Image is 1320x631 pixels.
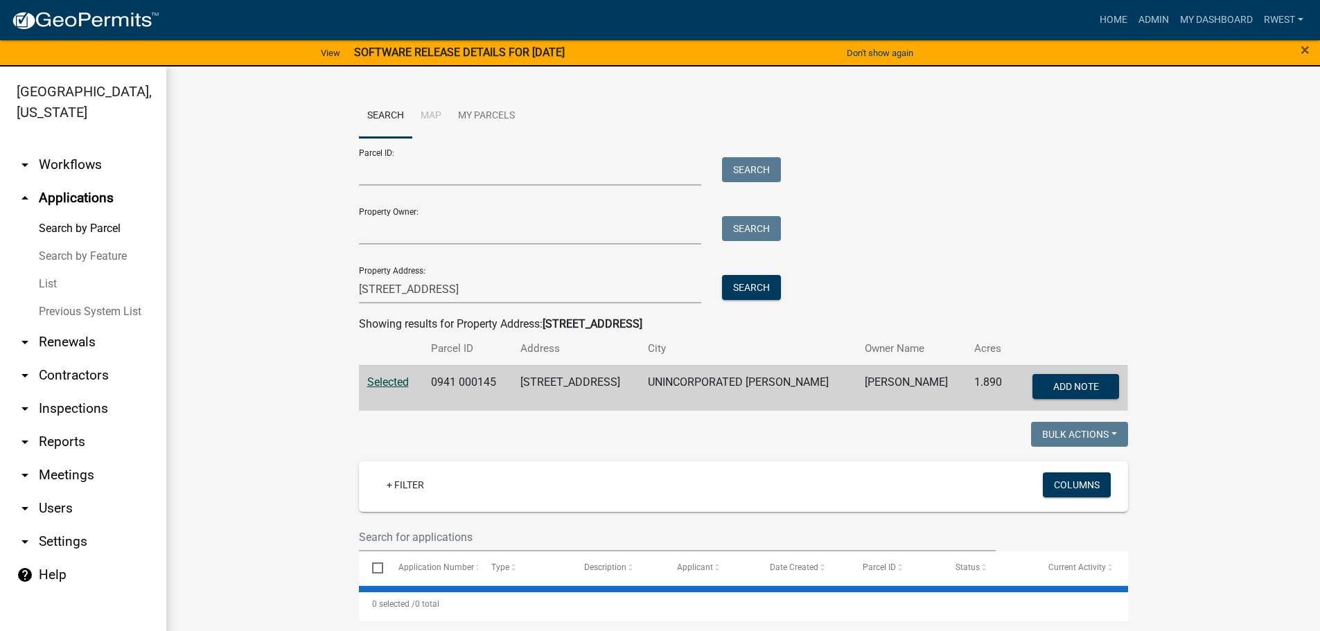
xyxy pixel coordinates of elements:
datatable-header-cell: Current Activity [1035,551,1128,585]
i: arrow_drop_down [17,533,33,550]
span: Type [491,562,509,572]
span: 0 selected / [372,599,415,609]
span: Add Note [1053,380,1099,391]
i: arrow_drop_down [17,157,33,173]
th: Owner Name [856,332,966,365]
div: 0 total [359,587,1128,621]
button: Columns [1043,472,1111,497]
button: Bulk Actions [1031,422,1128,447]
span: Description [584,562,626,572]
a: Search [359,94,412,139]
button: Search [722,157,781,182]
button: Don't show again [841,42,919,64]
td: [PERSON_NAME] [856,365,966,411]
datatable-header-cell: Parcel ID [850,551,942,585]
a: rwest [1258,7,1309,33]
button: Search [722,216,781,241]
datatable-header-cell: Date Created [757,551,850,585]
th: Address [512,332,640,365]
i: arrow_drop_down [17,434,33,450]
span: Current Activity [1048,562,1106,572]
span: Date Created [770,562,818,572]
th: City [640,332,856,365]
span: Applicant [677,562,713,572]
button: Close [1301,42,1310,58]
th: Parcel ID [423,332,512,365]
td: 0941 000145 [423,365,512,411]
strong: SOFTWARE RELEASE DETAILS FOR [DATE] [354,46,565,59]
td: UNINCORPORATED [PERSON_NAME] [640,365,856,411]
a: View [315,42,346,64]
i: arrow_drop_down [17,467,33,483]
datatable-header-cell: Status [942,551,1035,585]
a: + Filter [376,472,435,497]
a: Home [1094,7,1133,33]
i: arrow_drop_down [17,367,33,384]
datatable-header-cell: Applicant [664,551,757,585]
a: Selected [367,375,409,389]
button: Search [722,275,781,300]
td: [STREET_ADDRESS] [512,365,640,411]
span: Status [956,562,980,572]
span: Parcel ID [863,562,896,572]
i: arrow_drop_up [17,190,33,206]
a: My Parcels [450,94,523,139]
i: help [17,567,33,583]
datatable-header-cell: Type [478,551,571,585]
span: Application Number [398,562,474,572]
i: arrow_drop_down [17,334,33,350]
div: Showing results for Property Address: [359,316,1128,332]
button: Add Note [1032,374,1119,399]
td: 1.890 [966,365,1014,411]
a: Admin [1133,7,1174,33]
a: My Dashboard [1174,7,1258,33]
strong: [STREET_ADDRESS] [543,317,642,330]
input: Search for applications [359,523,996,551]
datatable-header-cell: Application Number [385,551,478,585]
i: arrow_drop_down [17,500,33,517]
span: × [1301,40,1310,60]
th: Acres [966,332,1014,365]
i: arrow_drop_down [17,400,33,417]
datatable-header-cell: Description [571,551,664,585]
datatable-header-cell: Select [359,551,385,585]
